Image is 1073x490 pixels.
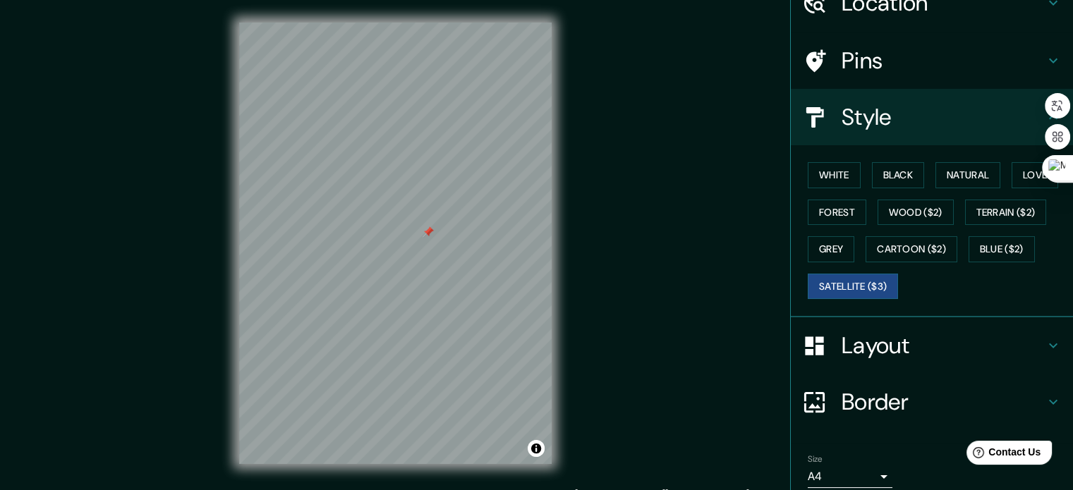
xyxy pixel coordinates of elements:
button: Forest [808,200,866,226]
div: Style [791,89,1073,145]
button: Natural [935,162,1000,188]
div: Layout [791,317,1073,374]
h4: Style [842,103,1045,131]
button: Wood ($2) [878,200,954,226]
label: Size [808,453,823,465]
button: Terrain ($2) [965,200,1047,226]
div: Pins [791,32,1073,89]
div: Border [791,374,1073,430]
button: Grey [808,236,854,262]
button: Love [1012,162,1058,188]
div: A4 [808,465,892,488]
iframe: Help widget launcher [947,435,1057,474]
button: White [808,162,861,188]
h4: Border [842,388,1045,416]
canvas: Map [239,23,552,464]
button: Black [872,162,925,188]
h4: Layout [842,331,1045,360]
h4: Pins [842,47,1045,75]
button: Satellite ($3) [808,274,898,300]
button: Cartoon ($2) [866,236,957,262]
button: Toggle attribution [528,440,545,457]
button: Blue ($2) [969,236,1035,262]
